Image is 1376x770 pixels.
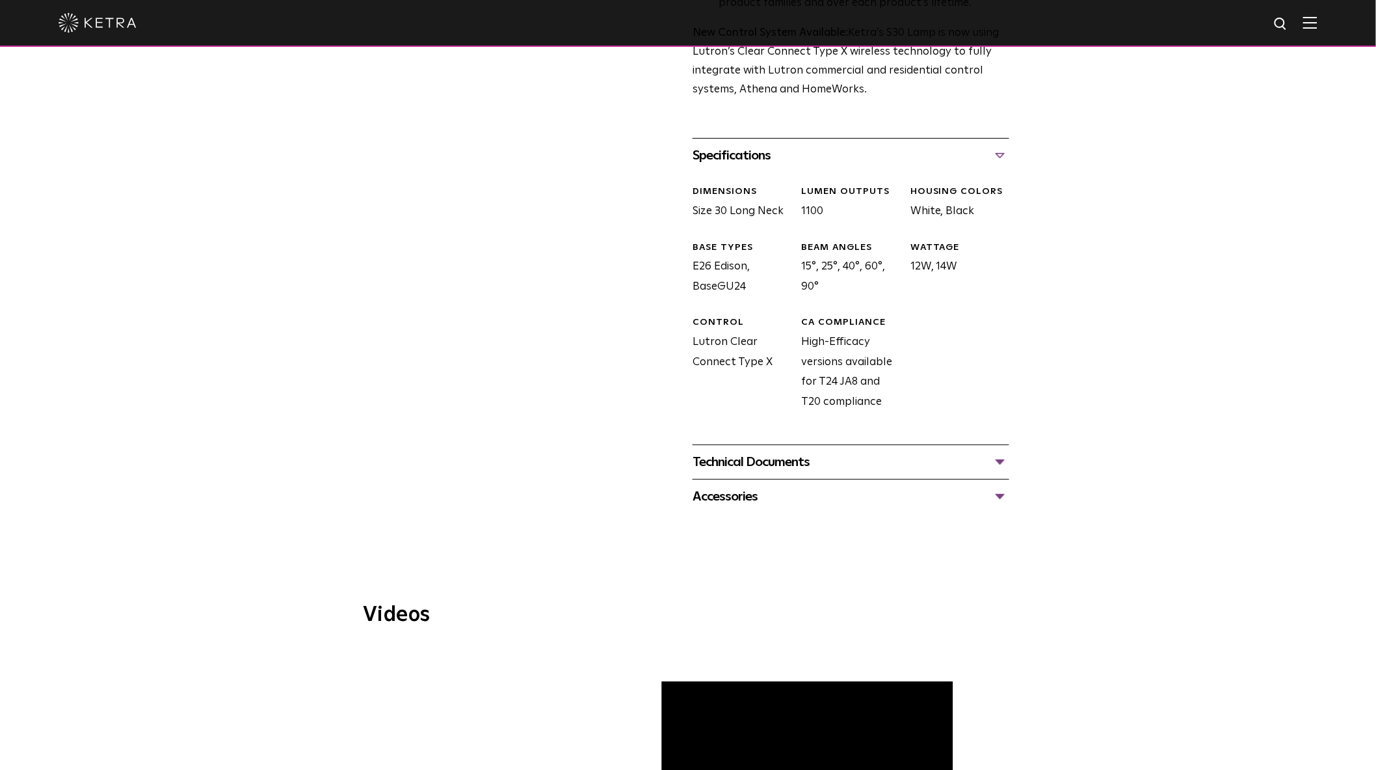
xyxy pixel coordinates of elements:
div: LUMEN OUTPUTS [802,186,901,199]
div: WATTAGE [910,241,1009,254]
div: CONTROL [693,316,791,329]
div: 15°, 25°, 40°, 60°, 90° [792,241,901,297]
div: E26 Edison, BaseGU24 [683,241,791,297]
div: DIMENSIONS [693,186,791,199]
div: White, Black [901,186,1009,221]
div: High-Efficacy versions available for T24 JA8 and T20 compliance [792,316,901,412]
div: 1100 [792,186,901,221]
div: CA COMPLIANCE [802,316,901,329]
div: Accessories [693,486,1009,507]
img: ketra-logo-2019-white [59,13,137,33]
div: Size 30 Long Neck [683,186,791,221]
div: Lutron Clear Connect Type X [683,316,791,412]
div: 12W, 14W [901,241,1009,297]
img: Hamburger%20Nav.svg [1303,16,1317,29]
div: Technical Documents [693,452,1009,473]
div: HOUSING COLORS [910,186,1009,199]
div: BEAM ANGLES [802,241,901,254]
img: search icon [1273,16,1290,33]
div: BASE TYPES [693,241,791,254]
h3: Videos [363,605,1013,626]
p: Ketra’s S30 Lamp is now using Lutron’s Clear Connect Type X wireless technology to fully integrat... [693,24,1009,100]
div: Specifications [693,145,1009,166]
